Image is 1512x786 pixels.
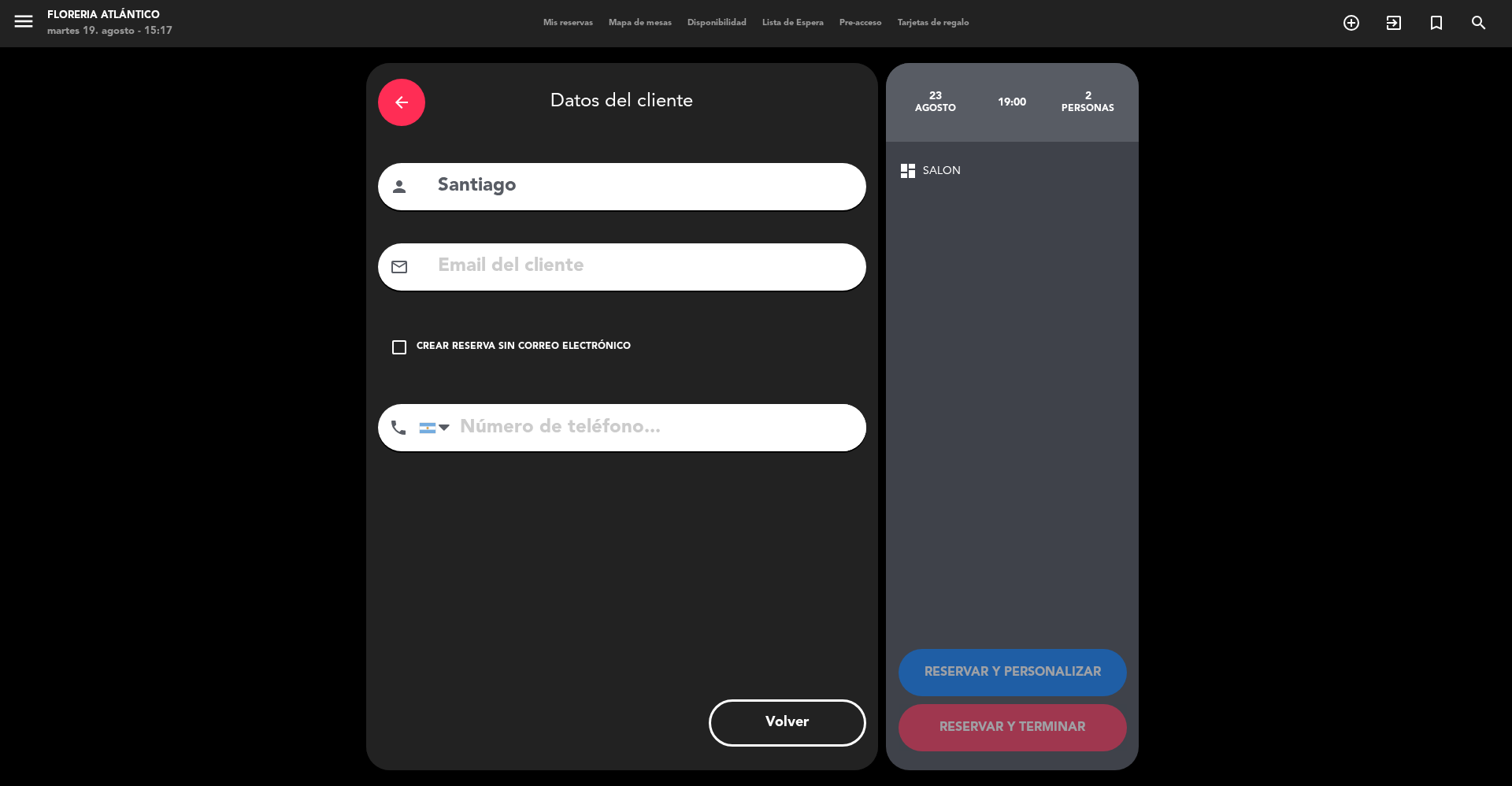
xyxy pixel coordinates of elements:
[436,250,854,283] input: Email del cliente
[1469,13,1488,32] i: search
[1050,102,1126,115] div: personas
[47,24,172,39] div: martes 19. agosto - 15:17
[898,102,974,115] div: agosto
[390,258,409,276] i: mail_outline
[923,162,961,180] span: SALON
[973,75,1050,130] div: 19:00
[754,19,832,28] span: Lista de Espera
[898,90,974,102] div: 23
[1384,13,1403,32] i: exit_to_app
[436,170,854,202] input: Nombre del cliente
[709,699,866,747] button: Volver
[890,19,977,28] span: Tarjetas de regalo
[12,9,35,33] i: menu
[1050,90,1126,102] div: 2
[417,339,631,355] div: Crear reserva sin correo electrónico
[419,404,866,451] input: Número de teléfono...
[390,338,409,357] i: check_box_outline_blank
[680,19,754,28] span: Disponibilidad
[12,9,35,39] button: menu
[535,19,601,28] span: Mis reservas
[899,161,917,180] span: dashboard
[389,418,408,437] i: phone
[378,75,866,130] div: Datos del cliente
[390,177,409,196] i: person
[47,8,172,24] div: Floreria Atlántico
[420,405,456,450] div: Argentina: +54
[899,649,1127,696] button: RESERVAR Y PERSONALIZAR
[832,19,890,28] span: Pre-acceso
[1342,13,1361,32] i: add_circle_outline
[601,19,680,28] span: Mapa de mesas
[392,93,411,112] i: arrow_back
[899,704,1127,751] button: RESERVAR Y TERMINAR
[1427,13,1446,32] i: turned_in_not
